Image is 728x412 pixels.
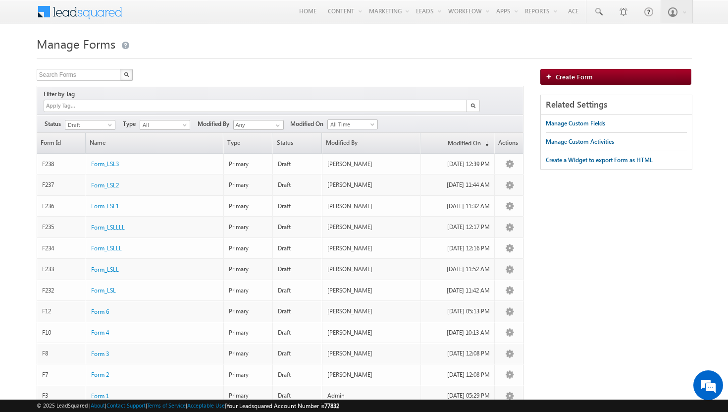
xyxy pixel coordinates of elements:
a: Show All Items [270,120,283,130]
div: Draft [278,391,317,400]
div: F8 [42,349,82,358]
span: Type [123,119,140,128]
div: Admin [327,391,416,400]
a: Form 2 [91,370,109,379]
span: Status [273,133,321,153]
a: Form_LSL1 [91,202,119,211]
div: [PERSON_NAME] [327,307,416,316]
span: Your Leadsquared Account Number is [226,402,339,410]
span: All Time [328,120,375,129]
a: Modified By [322,133,420,153]
div: Draft [278,180,317,189]
a: Form_LSLLLL [91,223,125,232]
div: [PERSON_NAME] [327,286,416,295]
a: Manage Custom Activities [546,133,614,151]
div: Primary [229,223,268,232]
a: Form_LSL [91,286,116,295]
input: Apply Tag... [45,102,104,110]
span: (sorted descending) [481,140,489,148]
span: Status [45,119,65,128]
span: Form 3 [91,350,109,357]
div: [DATE] 12:39 PM [426,160,490,169]
div: [DATE] 05:13 PM [426,307,490,316]
span: Draft [65,120,112,129]
a: Terms of Service [147,402,186,409]
div: [DATE] 05:29 PM [426,391,490,400]
a: Form_LSL3 [91,160,119,169]
span: Modified On [290,119,327,128]
div: F10 [42,328,82,337]
div: Related Settings [541,95,692,115]
span: Type [224,133,272,153]
a: Name [86,133,223,153]
span: Form 4 [91,329,109,336]
img: Search [470,103,475,108]
div: Draft [278,349,317,358]
div: Manage Custom Activities [546,137,614,146]
div: F238 [42,160,82,169]
div: F3 [42,391,82,400]
input: Type to Search [233,120,284,130]
div: [DATE] 12:16 PM [426,244,490,253]
span: © 2025 LeadSquared | | | | | [37,401,339,411]
div: [PERSON_NAME] [327,160,416,169]
a: Form 3 [91,350,109,358]
div: Primary [229,391,268,400]
div: F232 [42,286,82,295]
div: [DATE] 11:42 AM [426,286,490,295]
div: F12 [42,307,82,316]
a: Form 4 [91,328,109,337]
span: Form 6 [91,308,109,315]
span: Form_LSL2 [91,181,119,189]
div: Draft [278,370,317,379]
a: Form_LSLLL [91,244,122,253]
span: Form_LSL [91,287,116,294]
div: Draft [278,307,317,316]
div: Filter by Tag [44,89,78,100]
a: Form_LSL2 [91,181,119,190]
div: [PERSON_NAME] [327,244,416,253]
div: [PERSON_NAME] [327,349,416,358]
div: Draft [278,160,317,169]
div: Primary [229,286,268,295]
div: [DATE] 11:52 AM [426,265,490,274]
span: All [140,120,187,129]
a: Manage Custom Fields [546,115,605,132]
div: F235 [42,223,82,232]
img: add_icon.png [546,73,556,79]
div: Primary [229,370,268,379]
a: All [140,120,190,130]
span: Actions [495,133,523,153]
a: Form Id [37,133,85,153]
div: F7 [42,370,82,379]
div: Draft [278,265,317,274]
a: Create a Widget to export Form as HTML [546,151,653,169]
div: Draft [278,202,317,211]
div: F233 [42,265,82,274]
div: Draft [278,244,317,253]
div: [PERSON_NAME] [327,328,416,337]
span: Form_LSLLL [91,244,122,252]
span: Form_LSL3 [91,160,119,168]
div: Primary [229,328,268,337]
div: [PERSON_NAME] [327,370,416,379]
span: Manage Forms [37,36,115,52]
div: Draft [278,328,317,337]
span: Form 2 [91,371,109,378]
div: [DATE] 12:08 PM [426,349,490,358]
a: Modified On(sorted descending) [421,133,494,153]
a: Form_LSLL [91,265,119,274]
span: Create Form [556,72,593,81]
div: [DATE] 11:44 AM [426,180,490,189]
div: Draft [278,223,317,232]
a: Form 6 [91,307,109,316]
div: F236 [42,202,82,211]
a: Acceptable Use [187,402,225,409]
div: [PERSON_NAME] [327,180,416,189]
div: F234 [42,244,82,253]
span: Modified By [198,119,233,128]
a: About [91,402,105,409]
div: Primary [229,180,268,189]
a: All Time [327,119,378,129]
div: Primary [229,349,268,358]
